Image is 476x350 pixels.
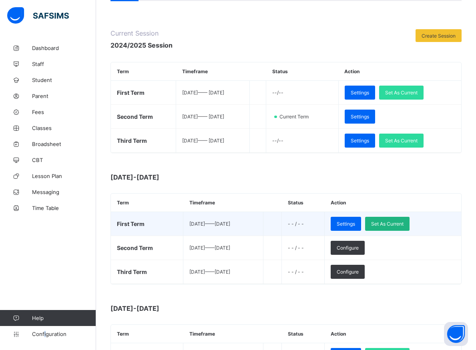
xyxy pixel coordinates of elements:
[117,244,153,251] span: Second Term
[338,62,461,81] th: Action
[385,138,418,144] span: Set As Current
[182,138,224,144] span: [DATE] —— [DATE]
[110,304,271,312] span: [DATE]-[DATE]
[266,129,338,153] td: --/--
[32,109,96,115] span: Fees
[32,157,96,163] span: CBT
[325,194,461,212] th: Action
[32,141,96,147] span: Broadsheet
[371,221,404,227] span: Set As Current
[32,173,96,179] span: Lesson Plan
[183,194,263,212] th: Timeframe
[32,77,96,83] span: Student
[32,189,96,195] span: Messaging
[337,269,359,275] span: Configure
[110,173,271,181] span: [DATE]-[DATE]
[117,137,147,144] span: Third Term
[110,29,173,37] span: Current Session
[189,221,230,227] span: [DATE] —— [DATE]
[117,220,145,227] span: First Term
[288,221,304,227] span: - - / - -
[111,194,183,212] th: Term
[282,194,325,212] th: Status
[183,325,263,343] th: Timeframe
[266,62,338,81] th: Status
[351,90,369,96] span: Settings
[444,322,468,346] button: Open asap
[282,325,325,343] th: Status
[7,7,69,24] img: safsims
[32,315,96,321] span: Help
[32,93,96,99] span: Parent
[182,90,224,96] span: [DATE] —— [DATE]
[325,325,461,343] th: Action
[351,114,369,120] span: Settings
[351,138,369,144] span: Settings
[117,113,153,120] span: Second Term
[117,89,145,96] span: First Term
[32,205,96,211] span: Time Table
[279,114,313,120] span: Current Term
[266,81,338,105] td: --/--
[32,61,96,67] span: Staff
[111,62,176,81] th: Term
[288,269,304,275] span: - - / - -
[189,269,230,275] span: [DATE] —— [DATE]
[337,221,355,227] span: Settings
[182,114,224,120] span: [DATE] —— [DATE]
[111,325,183,343] th: Term
[288,245,304,251] span: - - / - -
[385,90,418,96] span: Set As Current
[32,45,96,51] span: Dashboard
[189,245,230,251] span: [DATE] —— [DATE]
[110,41,173,49] span: 2024/2025 Session
[337,245,359,251] span: Configure
[422,33,456,39] span: Create Session
[32,331,96,337] span: Configuration
[176,62,249,81] th: Timeframe
[32,125,96,131] span: Classes
[117,268,147,275] span: Third Term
